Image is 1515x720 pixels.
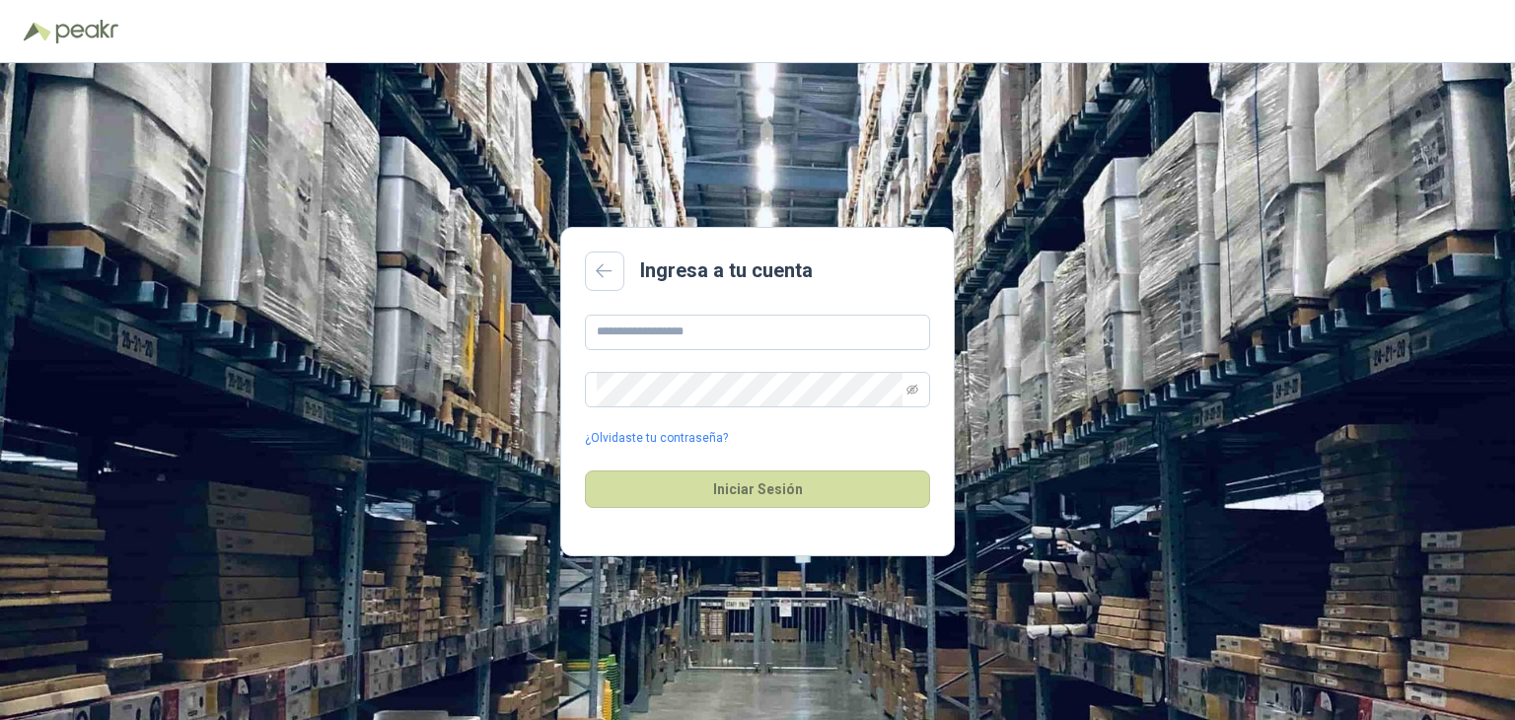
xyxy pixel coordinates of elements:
img: Peakr [55,20,118,43]
button: Iniciar Sesión [585,470,930,508]
img: Logo [24,22,51,41]
h2: Ingresa a tu cuenta [640,255,813,286]
a: ¿Olvidaste tu contraseña? [585,429,728,448]
span: eye-invisible [906,384,918,396]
